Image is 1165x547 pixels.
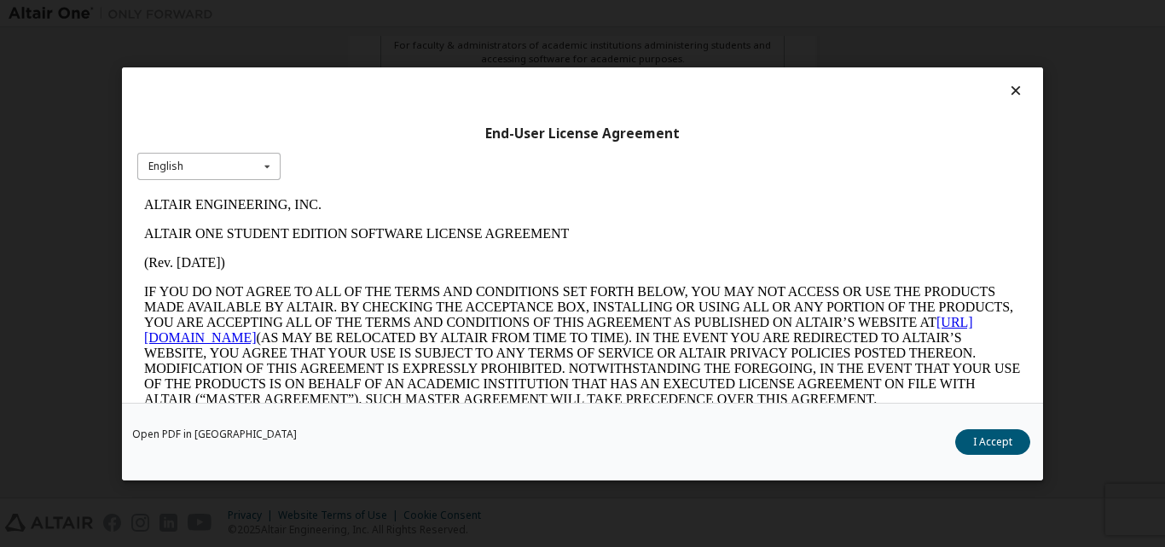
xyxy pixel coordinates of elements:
[955,428,1030,454] button: I Accept
[7,230,884,292] p: This Altair One Student Edition Software License Agreement (“Agreement”) is between Altair Engine...
[7,94,884,217] p: IF YOU DO NOT AGREE TO ALL OF THE TERMS AND CONDITIONS SET FORTH BELOW, YOU MAY NOT ACCESS OR USE...
[132,428,297,439] a: Open PDF in [GEOGRAPHIC_DATA]
[148,161,183,172] div: English
[137,125,1028,142] div: End-User License Agreement
[7,125,836,154] a: [URL][DOMAIN_NAME]
[7,36,884,51] p: ALTAIR ONE STUDENT EDITION SOFTWARE LICENSE AGREEMENT
[7,65,884,80] p: (Rev. [DATE])
[7,7,884,22] p: ALTAIR ENGINEERING, INC.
